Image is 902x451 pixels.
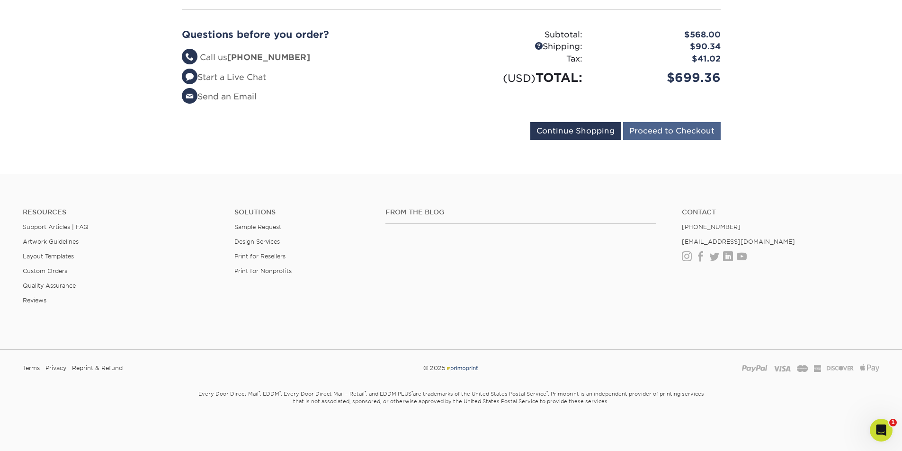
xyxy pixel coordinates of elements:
a: [EMAIL_ADDRESS][DOMAIN_NAME] [682,238,795,245]
a: Start a Live Chat [182,72,266,82]
a: Contact [682,208,879,216]
a: Custom Orders [23,267,67,274]
h4: From the Blog [385,208,656,216]
img: Primoprint [446,364,479,371]
div: Tax: [451,53,589,65]
h2: Questions before you order? [182,29,444,40]
sup: ® [279,390,281,395]
h4: Solutions [234,208,371,216]
sup: ® [411,390,413,395]
a: Sample Request [234,223,281,230]
h4: Resources [23,208,220,216]
a: Send an Email [182,92,257,101]
sup: ® [365,390,366,395]
div: Subtotal: [451,29,589,41]
sup: ® [259,390,260,395]
a: Print for Resellers [234,253,286,260]
a: Privacy [45,361,66,375]
span: 1 [889,419,897,426]
a: Reviews [23,297,46,304]
input: Proceed to Checkout [623,122,721,140]
div: $90.34 [589,41,728,53]
a: Quality Assurance [23,282,76,289]
a: Support Articles | FAQ [23,223,89,230]
div: $568.00 [589,29,728,41]
iframe: Intercom live chat [870,419,893,442]
li: Call us [182,52,444,64]
sup: ® [546,390,548,395]
a: Terms [23,361,40,375]
div: TOTAL: [451,69,589,87]
div: $41.02 [589,53,728,65]
input: Continue Shopping [530,122,621,140]
a: [PHONE_NUMBER] [682,223,741,230]
small: (USD) [503,72,536,84]
small: Every Door Direct Mail , EDDM , Every Door Direct Mail – Retail , and EDDM PLUS are trademarks of... [174,387,728,428]
a: Artwork Guidelines [23,238,79,245]
a: Reprint & Refund [72,361,123,375]
a: Design Services [234,238,280,245]
a: Print for Nonprofits [234,267,292,274]
div: $699.36 [589,69,728,87]
iframe: Google Customer Reviews [2,422,80,448]
a: Layout Templates [23,253,74,260]
strong: [PHONE_NUMBER] [227,53,310,62]
div: Shipping: [451,41,589,53]
div: © 2025 [306,361,596,375]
